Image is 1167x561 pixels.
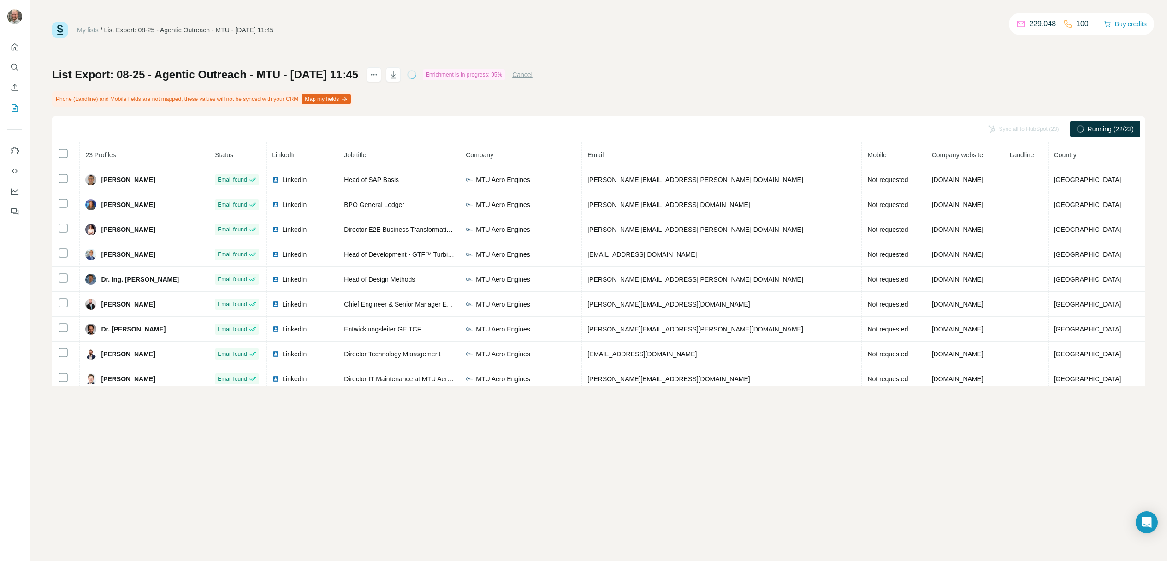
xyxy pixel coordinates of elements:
[867,276,908,283] span: Not requested
[867,201,908,208] span: Not requested
[218,250,247,259] span: Email found
[272,301,279,308] img: LinkedIn logo
[1054,201,1121,208] span: [GEOGRAPHIC_DATA]
[344,276,415,283] span: Head of Design Methods
[423,69,505,80] div: Enrichment is in progress: 95%
[7,142,22,159] button: Use Surfe on LinkedIn
[1054,301,1121,308] span: [GEOGRAPHIC_DATA]
[476,200,530,209] span: MTU Aero Engines
[1029,18,1056,30] p: 229,048
[282,225,307,234] span: LinkedIn
[101,325,166,334] span: Dr. [PERSON_NAME]
[7,163,22,179] button: Use Surfe API
[7,100,22,116] button: My lists
[867,301,908,308] span: Not requested
[1054,251,1121,258] span: [GEOGRAPHIC_DATA]
[52,91,353,107] div: Phone (Landline) and Mobile fields are not mapped, these values will not be synced with your CRM
[466,251,473,258] img: company-logo
[52,22,68,38] img: Surfe Logo
[466,201,473,208] img: company-logo
[282,349,307,359] span: LinkedIn
[272,226,279,233] img: LinkedIn logo
[1054,151,1077,159] span: Country
[85,249,96,260] img: Avatar
[344,201,404,208] span: BPO General Ledger
[85,324,96,335] img: Avatar
[1054,375,1121,383] span: [GEOGRAPHIC_DATA]
[587,350,697,358] span: [EMAIL_ADDRESS][DOMAIN_NAME]
[932,276,983,283] span: [DOMAIN_NAME]
[282,275,307,284] span: LinkedIn
[1054,325,1121,333] span: [GEOGRAPHIC_DATA]
[52,67,358,82] h1: List Export: 08-25 - Agentic Outreach - MTU - [DATE] 11:45
[1010,151,1034,159] span: Landline
[344,226,470,233] span: Director E2E Business Transformation OEM
[932,325,983,333] span: [DOMAIN_NAME]
[344,251,458,258] span: Head of Development - GTF™ Turbines
[466,176,473,183] img: company-logo
[272,201,279,208] img: LinkedIn logo
[218,325,247,333] span: Email found
[85,174,96,185] img: Avatar
[85,299,96,310] img: Avatar
[867,251,908,258] span: Not requested
[932,176,983,183] span: [DOMAIN_NAME]
[85,274,96,285] img: Avatar
[7,183,22,200] button: Dashboard
[215,151,233,159] span: Status
[101,374,155,384] span: [PERSON_NAME]
[587,201,750,208] span: [PERSON_NAME][EMAIL_ADDRESS][DOMAIN_NAME]
[587,251,697,258] span: [EMAIL_ADDRESS][DOMAIN_NAME]
[587,151,604,159] span: Email
[218,375,247,383] span: Email found
[466,151,493,159] span: Company
[344,151,366,159] span: Job title
[101,225,155,234] span: [PERSON_NAME]
[1076,18,1089,30] p: 100
[77,26,99,34] a: My lists
[587,226,803,233] span: [PERSON_NAME][EMAIL_ADDRESS][PERSON_NAME][DOMAIN_NAME]
[932,251,983,258] span: [DOMAIN_NAME]
[1088,124,1134,134] span: Running (22/23)
[272,375,279,383] img: LinkedIn logo
[867,151,886,159] span: Mobile
[218,350,247,358] span: Email found
[476,300,530,309] span: MTU Aero Engines
[218,201,247,209] span: Email found
[7,79,22,96] button: Enrich CSV
[932,301,983,308] span: [DOMAIN_NAME]
[476,325,530,334] span: MTU Aero Engines
[101,200,155,209] span: [PERSON_NAME]
[512,70,533,79] button: Cancel
[85,199,96,210] img: Avatar
[272,325,279,333] img: LinkedIn logo
[867,375,908,383] span: Not requested
[101,25,102,35] li: /
[302,94,351,104] button: Map my fields
[1054,276,1121,283] span: [GEOGRAPHIC_DATA]
[218,275,247,283] span: Email found
[932,350,983,358] span: [DOMAIN_NAME]
[344,301,498,308] span: Chief Engineer & Senior Manager Engineering TP400
[587,375,750,383] span: [PERSON_NAME][EMAIL_ADDRESS][DOMAIN_NAME]
[344,375,476,383] span: Director IT Maintenance at MTU Aero Engines
[272,151,296,159] span: LinkedIn
[282,374,307,384] span: LinkedIn
[1054,350,1121,358] span: [GEOGRAPHIC_DATA]
[587,325,803,333] span: [PERSON_NAME][EMAIL_ADDRESS][PERSON_NAME][DOMAIN_NAME]
[101,275,179,284] span: Dr. Ing. [PERSON_NAME]
[466,350,473,358] img: company-logo
[218,176,247,184] span: Email found
[1054,176,1121,183] span: [GEOGRAPHIC_DATA]
[476,225,530,234] span: MTU Aero Engines
[272,176,279,183] img: LinkedIn logo
[104,25,274,35] div: List Export: 08-25 - Agentic Outreach - MTU - [DATE] 11:45
[932,201,983,208] span: [DOMAIN_NAME]
[587,176,803,183] span: [PERSON_NAME][EMAIL_ADDRESS][PERSON_NAME][DOMAIN_NAME]
[587,301,750,308] span: [PERSON_NAME][EMAIL_ADDRESS][DOMAIN_NAME]
[1054,226,1121,233] span: [GEOGRAPHIC_DATA]
[344,325,421,333] span: Entwicklungsleiter GE TCF
[867,176,908,183] span: Not requested
[282,175,307,184] span: LinkedIn
[272,251,279,258] img: LinkedIn logo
